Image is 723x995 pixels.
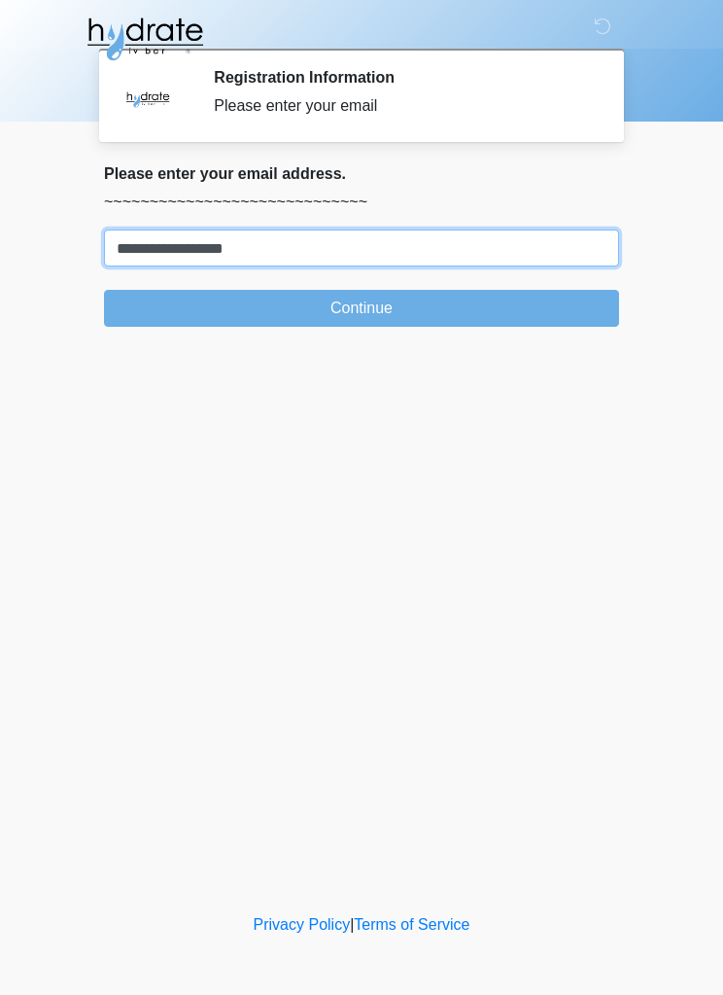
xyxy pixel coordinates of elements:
[119,68,177,126] img: Agent Avatar
[214,94,590,118] div: Please enter your email
[104,290,619,327] button: Continue
[254,916,351,933] a: Privacy Policy
[354,916,469,933] a: Terms of Service
[104,191,619,214] p: ~~~~~~~~~~~~~~~~~~~~~~~~~~~~~
[350,916,354,933] a: |
[104,164,619,183] h2: Please enter your email address.
[85,15,205,63] img: Hydrate IV Bar - Glendale Logo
